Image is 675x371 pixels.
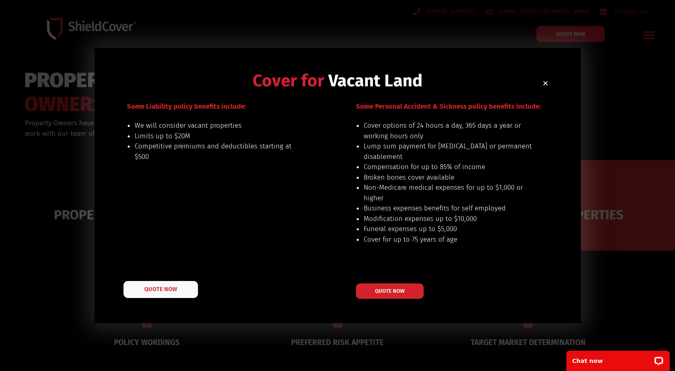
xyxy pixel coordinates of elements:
[364,162,533,172] li: Compensation for up to 85% of income
[561,345,675,371] iframe: LiveChat chat widget
[356,102,541,111] span: Some Personal Accident & Sickness policy benefits include:
[328,71,422,91] span: Vacant Land
[135,141,304,162] li: Competitive premiums and deductibles starting at $500
[542,80,549,86] a: Close
[364,214,533,224] li: Modification expenses up to $10,000
[364,141,533,162] li: Lump sum payment for [MEDICAL_DATA] or permanent disablement
[135,120,304,131] li: We will consider vacant properties
[375,288,405,294] span: QUOTE NOW
[356,283,424,299] a: QUOTE NOW
[364,120,533,141] li: Cover options of 24 hours a day, 365 days a year or working hours only
[364,234,533,245] li: Cover for up to 75 years of age
[123,281,198,298] a: QUOTE NOW
[364,182,533,203] li: Non-Medicare medical expenses for up to $1,000 or higher
[253,71,324,91] span: Cover for
[127,102,246,111] span: Some Liability policy benefits include:
[144,286,177,292] span: QUOTE NOW
[364,203,533,214] li: Business expenses benefits for self employed
[364,172,533,183] li: Broken bones cover available
[135,131,304,142] li: Limits up to $20M
[364,224,533,234] li: Funeral expenses up to $5,000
